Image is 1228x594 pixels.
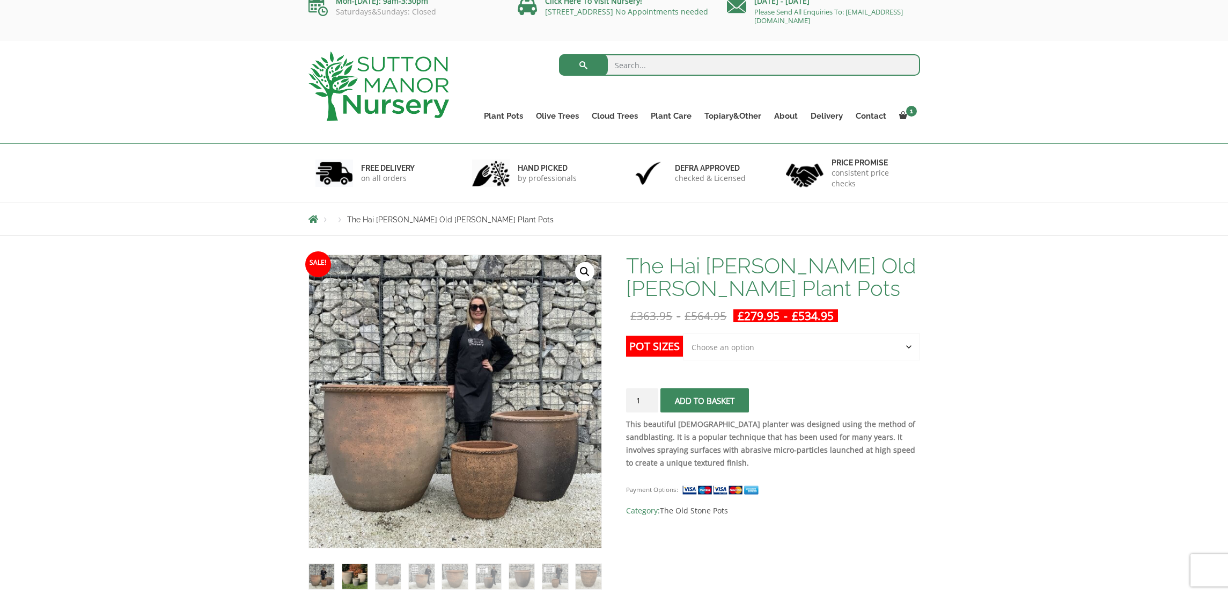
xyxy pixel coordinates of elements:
[530,108,585,124] a: Olive Trees
[542,564,568,589] img: The Hai Phong Old Stone Plant Pots - Image 8
[342,564,367,589] img: The Hai Phong Old Stone Plant Pots - Image 2
[442,564,467,589] img: The Hai Phong Old Stone Plant Pots - Image 5
[305,251,331,277] span: Sale!
[754,7,903,25] a: Please Send All Enquiries To: [EMAIL_ADDRESS][DOMAIN_NAME]
[376,564,401,589] img: The Hai Phong Old Stone Plant Pots - Image 3
[832,158,913,168] h6: Price promise
[685,308,691,323] span: £
[626,388,658,412] input: Product quantity
[626,486,678,494] small: Payment Options:
[559,54,920,76] input: Search...
[792,308,798,323] span: £
[733,309,838,322] ins: -
[893,108,920,124] a: 1
[518,163,577,173] h6: hand picked
[685,308,726,323] bdi: 564.95
[576,564,601,589] img: The Hai Phong Old Stone Plant Pots - Image 9
[698,108,768,124] a: Topiary&Other
[308,52,449,121] img: logo
[509,564,534,589] img: The Hai Phong Old Stone Plant Pots - Image 7
[626,419,915,468] strong: This beautiful [DEMOGRAPHIC_DATA] planter was designed using the method of sandblasting. It is a ...
[768,108,804,124] a: About
[476,564,501,589] img: The Hai Phong Old Stone Plant Pots - Image 6
[585,108,644,124] a: Cloud Trees
[849,108,893,124] a: Contact
[472,160,510,187] img: 2.jpg
[347,215,554,224] span: The Hai [PERSON_NAME] Old [PERSON_NAME] Plant Pots
[792,308,834,323] bdi: 534.95
[630,308,672,323] bdi: 363.95
[626,255,920,300] h1: The Hai [PERSON_NAME] Old [PERSON_NAME] Plant Pots
[660,505,728,516] a: The Old Stone Pots
[545,6,708,17] a: [STREET_ADDRESS] No Appointments needed
[682,484,762,496] img: payment supported
[308,8,502,16] p: Saturdays&Sundays: Closed
[361,173,415,184] p: on all orders
[626,504,920,517] span: Category:
[575,262,594,281] a: View full-screen image gallery
[660,388,749,412] button: Add to basket
[629,160,667,187] img: 3.jpg
[832,168,913,189] p: consistent price checks
[738,308,780,323] bdi: 279.95
[675,163,746,173] h6: Defra approved
[308,215,920,223] nav: Breadcrumbs
[477,108,530,124] a: Plant Pots
[906,106,917,117] span: 1
[738,308,744,323] span: £
[675,173,746,184] p: checked & Licensed
[361,163,415,173] h6: FREE DELIVERY
[786,157,823,190] img: 4.jpg
[518,173,577,184] p: by professionals
[804,108,849,124] a: Delivery
[626,309,731,322] del: -
[309,564,334,589] img: The Hai Phong Old Stone Plant Pots
[315,160,353,187] img: 1.jpg
[626,336,683,357] label: Pot Sizes
[409,564,434,589] img: The Hai Phong Old Stone Plant Pots - Image 4
[630,308,637,323] span: £
[644,108,698,124] a: Plant Care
